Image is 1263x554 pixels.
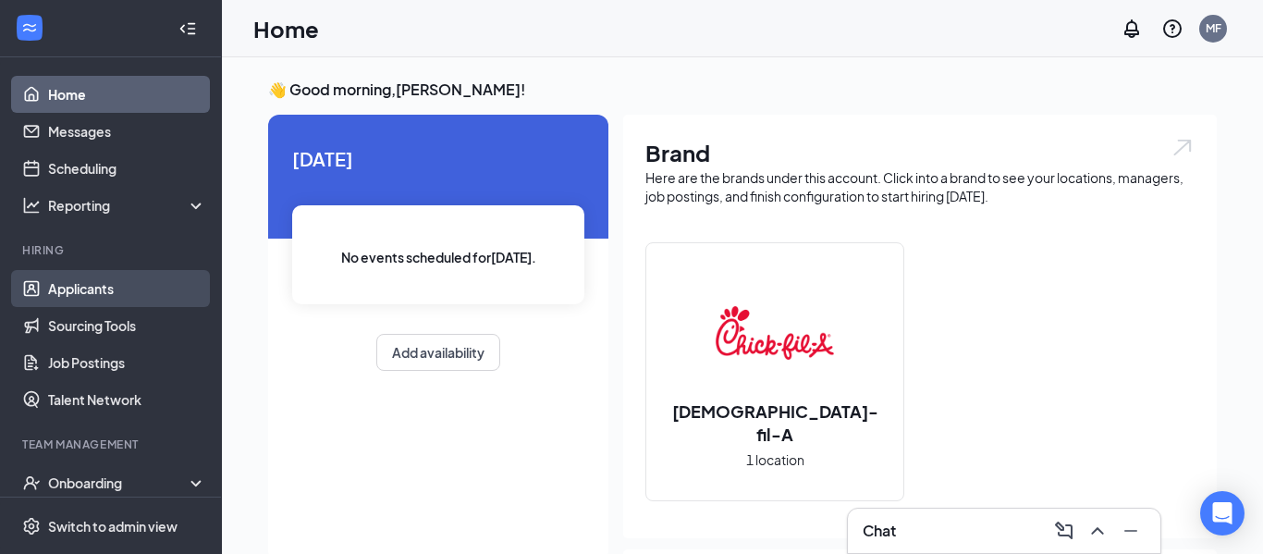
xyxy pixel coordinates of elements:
[178,19,197,38] svg: Collapse
[48,113,206,150] a: Messages
[1120,520,1142,542] svg: Minimize
[1171,137,1195,158] img: open.6027fd2a22e1237b5b06.svg
[48,307,206,344] a: Sourcing Tools
[1053,520,1075,542] svg: ComposeMessage
[1116,516,1146,546] button: Minimize
[1161,18,1183,40] svg: QuestionInfo
[863,521,896,541] h3: Chat
[22,196,41,215] svg: Analysis
[48,196,207,215] div: Reporting
[22,437,202,452] div: Team Management
[20,18,39,37] svg: WorkstreamLogo
[1206,20,1221,36] div: MF
[1083,516,1112,546] button: ChevronUp
[746,449,804,470] span: 1 location
[48,517,178,536] div: Switch to admin view
[292,144,584,173] span: [DATE]
[48,270,206,307] a: Applicants
[1086,520,1109,542] svg: ChevronUp
[1200,491,1245,536] div: Open Intercom Messenger
[1049,516,1079,546] button: ComposeMessage
[48,474,190,492] div: Onboarding
[646,400,903,446] h2: [DEMOGRAPHIC_DATA]-fil-A
[341,247,536,267] span: No events scheduled for [DATE] .
[253,13,319,44] h1: Home
[1121,18,1143,40] svg: Notifications
[22,517,41,536] svg: Settings
[22,242,202,258] div: Hiring
[645,168,1195,205] div: Here are the brands under this account. Click into a brand to see your locations, managers, job p...
[22,474,41,492] svg: UserCheck
[645,137,1195,168] h1: Brand
[48,76,206,113] a: Home
[716,274,834,392] img: Chick-fil-A
[48,150,206,187] a: Scheduling
[48,381,206,418] a: Talent Network
[48,344,206,381] a: Job Postings
[268,80,1217,100] h3: 👋 Good morning, [PERSON_NAME] !
[376,334,500,371] button: Add availability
